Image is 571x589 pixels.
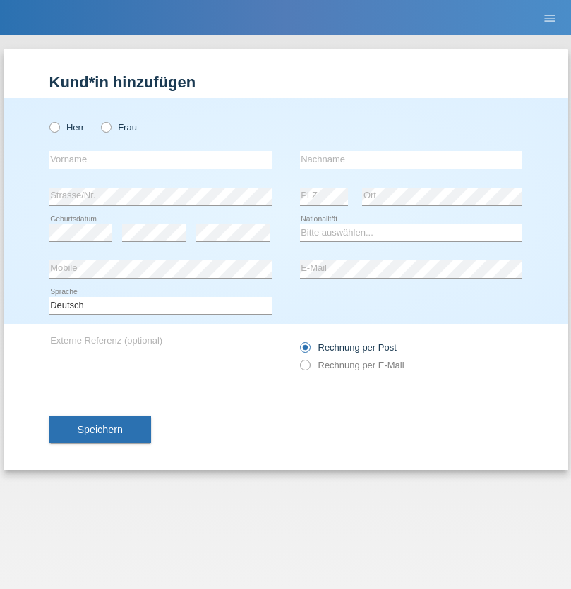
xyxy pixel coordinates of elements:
input: Frau [101,122,110,131]
i: menu [543,11,557,25]
input: Rechnung per E-Mail [300,360,309,377]
label: Frau [101,122,137,133]
label: Rechnung per E-Mail [300,360,404,370]
label: Rechnung per Post [300,342,397,353]
a: menu [536,13,564,22]
input: Rechnung per Post [300,342,309,360]
label: Herr [49,122,85,133]
span: Speichern [78,424,123,435]
button: Speichern [49,416,151,443]
h1: Kund*in hinzufügen [49,73,522,91]
input: Herr [49,122,59,131]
